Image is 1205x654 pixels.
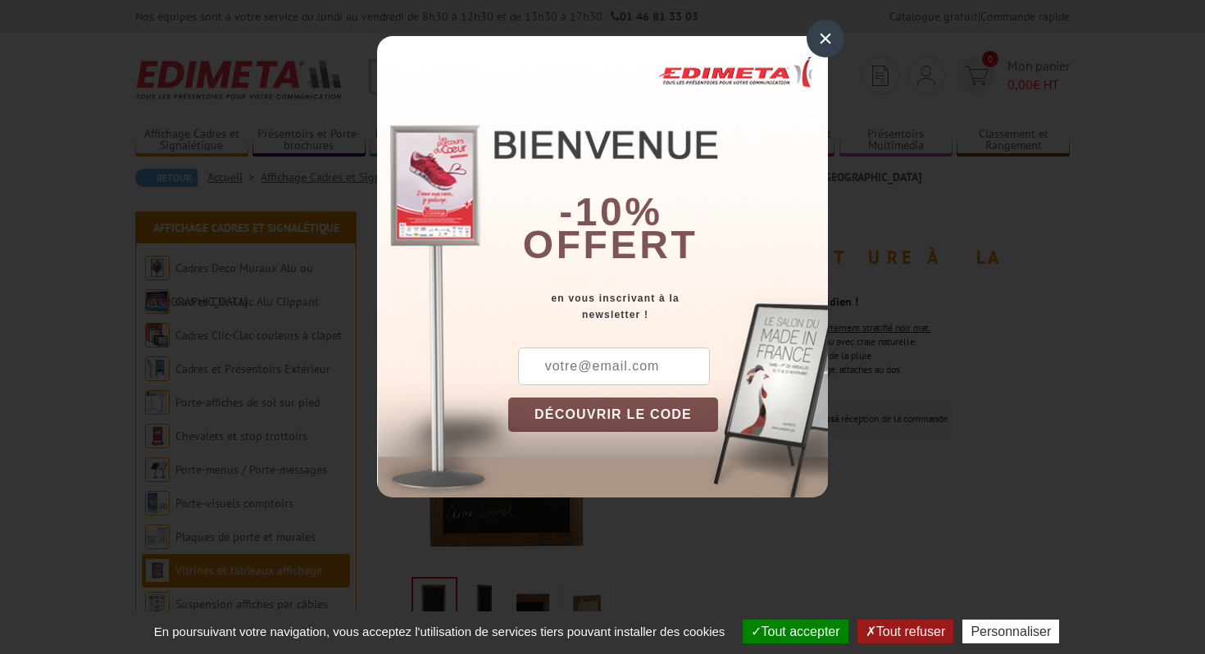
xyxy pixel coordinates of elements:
[508,397,718,432] button: DÉCOUVRIR LE CODE
[559,190,662,234] b: -10%
[518,347,710,385] input: votre@email.com
[743,620,848,643] button: Tout accepter
[857,620,953,643] button: Tout refuser
[508,290,828,323] div: en vous inscrivant à la newsletter !
[807,20,844,57] div: ×
[962,620,1059,643] button: Personnaliser (fenêtre modale)
[523,223,698,266] font: offert
[146,624,734,638] span: En poursuivant votre navigation, vous acceptez l'utilisation de services tiers pouvant installer ...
